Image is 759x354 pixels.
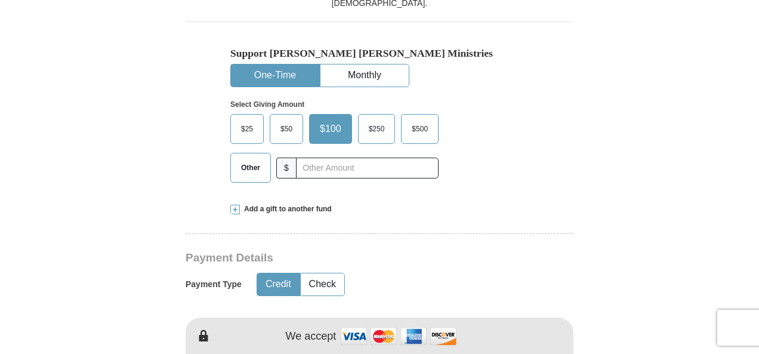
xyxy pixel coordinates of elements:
[274,120,298,138] span: $50
[230,100,304,109] strong: Select Giving Amount
[301,273,344,295] button: Check
[257,273,300,295] button: Credit
[240,204,332,214] span: Add a gift to another fund
[235,159,266,177] span: Other
[314,120,347,138] span: $100
[235,120,259,138] span: $25
[320,64,409,87] button: Monthly
[296,158,439,178] input: Other Amount
[286,330,337,343] h4: We accept
[186,251,490,265] h3: Payment Details
[186,279,242,290] h5: Payment Type
[231,64,319,87] button: One-Time
[276,158,297,178] span: $
[339,324,458,349] img: credit cards accepted
[406,120,434,138] span: $500
[363,120,391,138] span: $250
[230,47,529,60] h5: Support [PERSON_NAME] [PERSON_NAME] Ministries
